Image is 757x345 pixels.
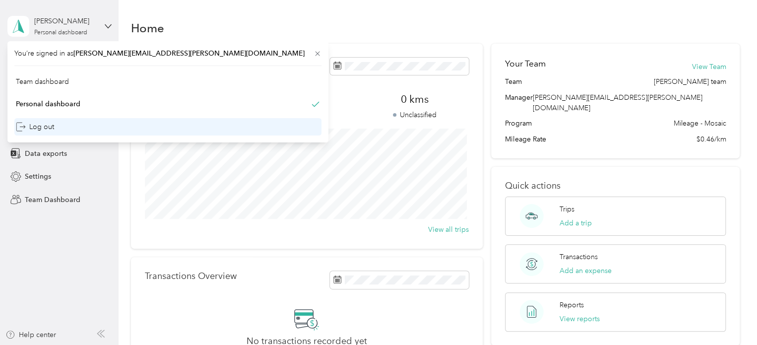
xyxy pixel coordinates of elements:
button: Add an expense [560,266,612,276]
button: View reports [560,314,600,324]
div: Team dashboard [16,76,69,87]
div: Personal dashboard [16,99,80,109]
p: Reports [560,300,584,310]
h2: Your Team [505,58,546,70]
span: Mileage Rate [505,134,546,144]
p: Trips [560,204,574,214]
span: Team [505,76,522,87]
button: Help center [5,330,56,340]
button: View Team [692,62,726,72]
button: Add a trip [560,218,592,228]
div: Log out [16,122,54,132]
p: Unclassified [361,110,469,120]
span: 0 kms [361,92,469,106]
span: [PERSON_NAME][EMAIL_ADDRESS][PERSON_NAME][DOMAIN_NAME] [533,93,702,112]
p: Transactions Overview [145,271,237,281]
div: Personal dashboard [34,30,87,36]
span: Settings [25,171,51,182]
span: [PERSON_NAME][EMAIL_ADDRESS][PERSON_NAME][DOMAIN_NAME] [73,49,305,58]
span: [PERSON_NAME] team [653,76,726,87]
span: $0.46/km [696,134,726,144]
span: Team Dashboard [25,195,80,205]
span: Program [505,118,532,129]
p: Quick actions [505,181,726,191]
span: Data exports [25,148,67,159]
h1: Home [131,23,164,33]
div: [PERSON_NAME] [34,16,96,26]
iframe: Everlance-gr Chat Button Frame [701,289,757,345]
p: Transactions [560,252,598,262]
span: Mileage - Mosaic [673,118,726,129]
span: You’re signed in as [14,48,321,59]
span: Manager [505,92,533,113]
button: View all trips [428,224,469,235]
